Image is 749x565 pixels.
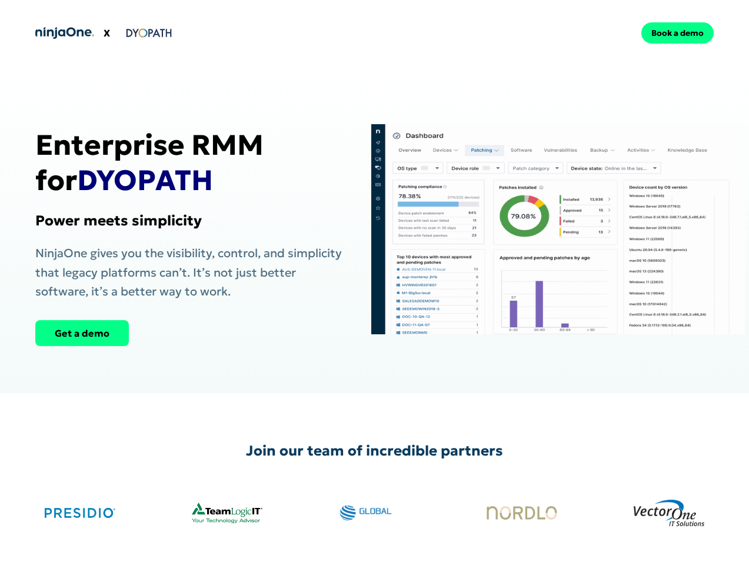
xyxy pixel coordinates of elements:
span: NinjaOne gives you the visibility, control, and simplicity that legacy platforms can’t. It’s not ... [35,245,342,299]
strong: X [104,27,110,39]
span: DYOPATH [77,162,213,198]
strong: Enterprise RMM for [35,127,264,198]
h1: Power meets simplicity [35,212,347,230]
a: Book a demo [641,22,714,44]
a: Get a demo [35,320,129,346]
p: Join our team of incredible partners [246,440,503,461]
